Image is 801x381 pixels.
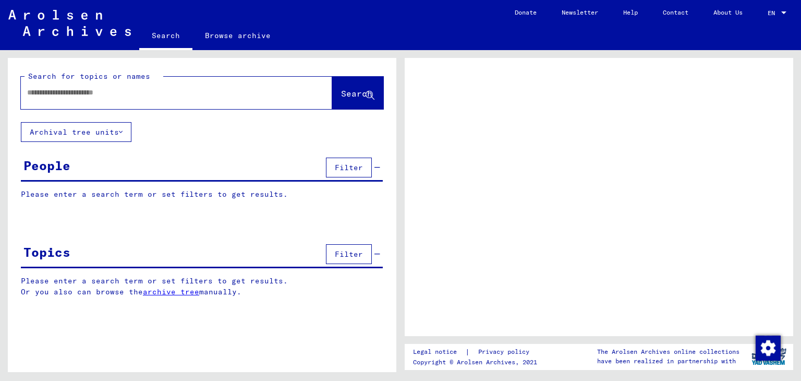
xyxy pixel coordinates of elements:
p: have been realized in partnership with [597,356,739,366]
div: | [413,347,542,358]
a: Search [139,23,192,50]
a: Legal notice [413,347,465,358]
p: Copyright © Arolsen Archives, 2021 [413,358,542,367]
span: Filter [335,249,363,259]
p: Please enter a search term or set filters to get results. Or you also can browse the manually. [21,276,383,297]
div: Topics [23,243,70,261]
img: yv_logo.png [749,343,788,370]
button: Search [332,77,383,109]
img: Arolsen_neg.svg [8,10,131,36]
mat-label: Search for topics or names [28,72,150,81]
button: Filter [326,244,372,264]
p: The Arolsen Archives online collections [597,347,739,356]
div: People [23,156,70,175]
div: Change consent [755,335,780,360]
button: Archival tree units [21,122,131,142]
a: Privacy policy [470,347,542,358]
span: Filter [335,163,363,172]
p: Please enter a search term or set filters to get results. [21,189,383,200]
a: archive tree [143,287,199,296]
span: EN [768,9,779,17]
a: Browse archive [192,23,283,48]
button: Filter [326,158,372,177]
img: Change consent [756,336,781,361]
span: Search [341,88,372,99]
